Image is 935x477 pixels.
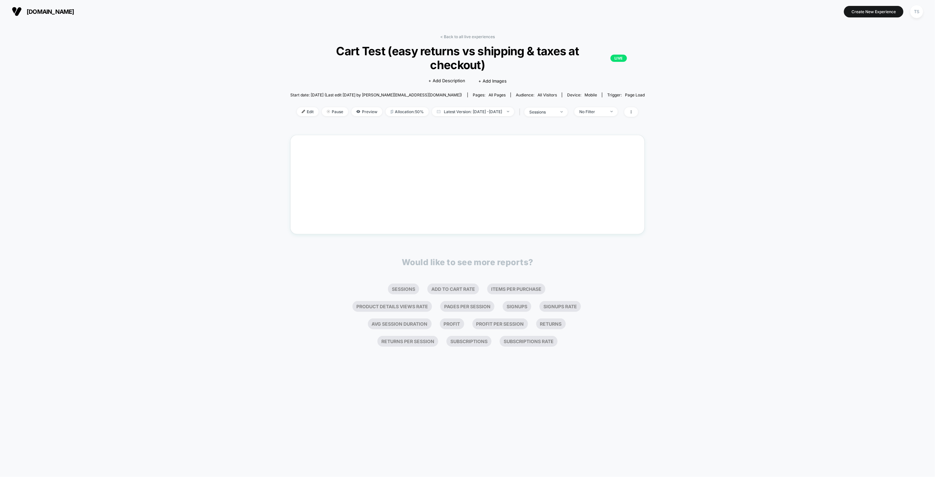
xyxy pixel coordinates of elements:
span: all pages [489,92,506,97]
li: Signups [503,301,531,312]
p: LIVE [611,55,627,62]
img: edit [302,110,305,113]
span: Latest Version: [DATE] - [DATE] [432,107,514,116]
img: end [327,110,330,113]
img: Visually logo [12,7,22,16]
li: Avg Session Duration [368,318,432,329]
span: Page Load [625,92,645,97]
li: Profit Per Session [472,318,528,329]
li: Returns Per Session [377,336,438,347]
span: + Add Images [478,78,507,84]
span: Preview [351,107,382,116]
div: sessions [529,110,556,114]
li: Subscriptions Rate [500,336,558,347]
span: mobile [585,92,597,97]
span: Device: [562,92,602,97]
div: Trigger: [607,92,645,97]
img: end [507,111,509,112]
li: Returns [536,318,566,329]
li: Items Per Purchase [487,284,545,294]
button: [DOMAIN_NAME] [10,6,76,17]
span: Start date: [DATE] (Last edit [DATE] by [PERSON_NAME][EMAIL_ADDRESS][DOMAIN_NAME]) [290,92,462,97]
div: No Filter [579,109,606,114]
span: Pause [322,107,348,116]
li: Add To Cart Rate [427,284,479,294]
div: Audience: [516,92,557,97]
img: end [611,111,613,112]
img: end [561,111,563,113]
span: Edit [297,107,319,116]
button: Create New Experience [844,6,903,17]
div: TS [910,5,923,18]
li: Sessions [388,284,419,294]
a: < Back to all live experiences [440,34,495,39]
span: Allocation: 50% [386,107,429,116]
li: Profit [440,318,464,329]
button: TS [908,5,925,18]
li: Product Details Views Rate [352,301,432,312]
span: All Visitors [538,92,557,97]
li: Signups Rate [539,301,581,312]
img: calendar [437,110,441,113]
p: Would like to see more reports? [402,257,533,267]
li: Pages Per Session [440,301,494,312]
div: Pages: [473,92,506,97]
img: rebalance [391,110,393,113]
span: + Add Description [428,78,465,84]
span: Cart Test (easy returns vs shipping & taxes at checkout) [308,44,627,72]
li: Subscriptions [446,336,491,347]
span: [DOMAIN_NAME] [27,8,74,15]
span: | [517,107,524,117]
